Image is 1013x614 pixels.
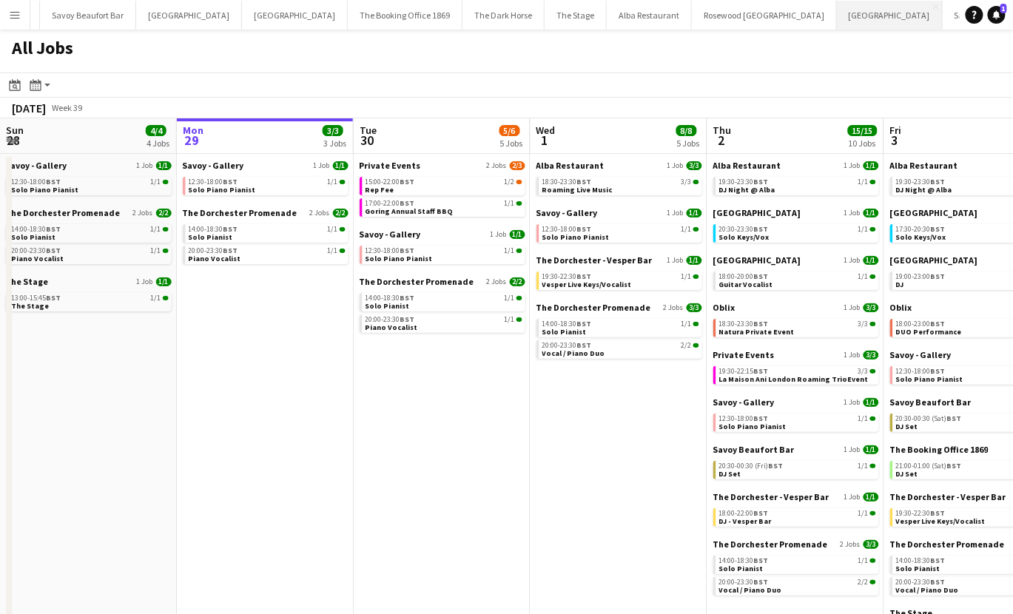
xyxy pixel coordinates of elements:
span: 1 Job [667,256,684,265]
a: The Dorchester Promenade2 Jobs2/2 [183,207,349,218]
div: The Dorchester Promenade2 Jobs2/214:00-18:30BST1/1Solo Pianist20:00-23:30BST1/1Piano Vocalist [360,276,525,336]
button: [GEOGRAPHIC_DATA] [837,1,943,30]
span: BST [223,224,238,234]
span: 1/1 [858,510,869,517]
span: Piano Vocalist [189,254,241,263]
span: 19:30-22:30 [542,273,592,280]
span: Roaming Live Music [542,185,613,195]
span: 13:00-15:45 [12,294,61,302]
span: 1 Job [844,445,861,454]
div: The Dorchester Promenade2 Jobs2/214:00-18:30BST1/1Solo Pianist20:00-23:30BST1/1Piano Vocalist [6,207,172,276]
span: BST [754,177,769,186]
span: 2 Jobs [133,209,153,217]
div: The Stage1 Job1/113:00-15:45BST1/1The Stage [6,276,172,314]
span: 14:00-18:30 [189,226,238,233]
span: BST [769,461,784,470]
span: 1 Job [844,398,861,407]
span: 12:30-18:00 [896,368,946,375]
span: 2 Jobs [487,161,507,170]
span: Piano Vocalist [12,254,64,263]
span: Vesper Live Keys/Vocalist [542,280,632,289]
button: Alba Restaurant [607,1,692,30]
div: The Dorchester - Vesper Bar1 Job1/119:30-22:30BST1/1Vesper Live Keys/Vocalist [536,254,702,302]
span: 1/2 [505,178,515,186]
span: BST [47,177,61,186]
span: Savoy Beaufort Bar [713,444,795,455]
a: 17:00-22:00BST1/1Goring Annual Staff BBQ [366,198,522,215]
span: 18:00-20:00 [719,273,769,280]
a: 12:30-18:00BST1/1Solo Piano Pianist [366,246,522,263]
span: 1/1 [864,493,879,502]
span: 1/1 [505,247,515,254]
span: 2 Jobs [310,209,330,217]
span: 1/1 [156,277,172,286]
a: 14:00-18:30BST1/1Solo Pianist [189,224,346,241]
span: 14:00-18:30 [542,320,592,328]
span: Savoy - Gallery [890,349,952,360]
span: 1/1 [858,273,869,280]
span: Savoy - Gallery [713,397,775,408]
span: 1/1 [858,462,869,470]
span: 1/1 [156,161,172,170]
a: Savoy Beaufort Bar1 Job1/1 [713,444,879,455]
span: 1/1 [328,178,338,186]
span: 1/1 [151,247,161,254]
span: 14:00-18:30 [12,226,61,233]
a: 19:30-22:30BST1/1Vesper Live Keys/Vocalist [542,271,699,289]
span: 1 Job [491,230,507,239]
span: The Dorchester Promenade [183,207,297,218]
span: BST [577,177,592,186]
a: 18:30-23:30BST3/3Natura Private Event [719,319,876,336]
span: Solo Piano Pianist [189,185,256,195]
button: [GEOGRAPHIC_DATA] [136,1,242,30]
a: The Dorchester Promenade2 Jobs2/2 [6,207,172,218]
a: 19:30-22:15BST3/3La Maison Ani London Roaming TrioEvent [719,366,876,383]
span: 18:30-23:30 [719,320,769,328]
span: 2 Jobs [664,303,684,312]
span: BST [754,224,769,234]
span: 18:00-23:00 [896,320,946,328]
a: 20:00-23:30BST2/2Vocal / Piano Duo [542,340,699,357]
a: 12:30-18:00BST1/1Solo Piano Pianist [12,177,169,194]
a: Savoy - Gallery1 Job1/1 [183,160,349,171]
span: 15:00-22:00 [366,178,415,186]
a: The Dorchester Promenade2 Jobs2/2 [360,276,525,287]
span: Solo Pianist [542,327,587,337]
span: 20:00-23:30 [366,316,415,323]
a: 20:00-23:30BST1/1Piano Vocalist [189,246,346,263]
span: BST [754,271,769,281]
span: 12:30-18:00 [189,178,238,186]
span: 3/3 [687,303,702,312]
span: BST [400,177,415,186]
div: The Dorchester Promenade2 Jobs2/214:00-18:30BST1/1Solo Pianist20:00-23:30BST1/1Piano Vocalist [183,207,349,267]
div: Savoy - Gallery1 Job1/112:30-18:00BST1/1Solo Piano Pianist [183,160,349,207]
a: 12:30-18:00BST1/1Solo Piano Pianist [719,414,876,431]
span: 12:30-18:00 [542,226,592,233]
a: 20:00-23:30BST1/1Piano Vocalist [12,246,169,263]
a: 1 [988,6,1006,24]
span: Goring Hotel [713,207,801,218]
a: 15:00-22:00BST1/2Rep Fee [366,177,522,194]
span: Solo Piano Pianist [542,232,610,242]
button: [GEOGRAPHIC_DATA] [242,1,348,30]
span: 1/1 [681,226,692,233]
div: Private Events1 Job3/319:30-22:15BST3/3La Maison Ani London Roaming TrioEvent [713,349,879,397]
a: The Dorchester - Vesper Bar1 Job1/1 [536,254,702,266]
span: 3/3 [864,303,879,312]
span: 20:30-23:30 [719,226,769,233]
span: The Dorchester Promenade [536,302,651,313]
span: The Dorchester - Vesper Bar [713,491,829,502]
span: BST [400,293,415,303]
span: BST [400,198,415,208]
span: 1 Job [314,161,330,170]
span: 1/1 [333,161,349,170]
span: 3/3 [858,320,869,328]
a: 14:00-18:30BST1/1Solo Pianist [366,293,522,310]
span: 2/3 [510,161,525,170]
span: 2 Jobs [841,540,861,549]
span: 1/1 [687,256,702,265]
span: The Stage [12,301,50,311]
div: [GEOGRAPHIC_DATA]1 Job1/118:00-20:00BST1/1Guitar Vocalist [713,254,879,302]
span: BST [47,246,61,255]
span: Savoy - Gallery [6,160,67,171]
